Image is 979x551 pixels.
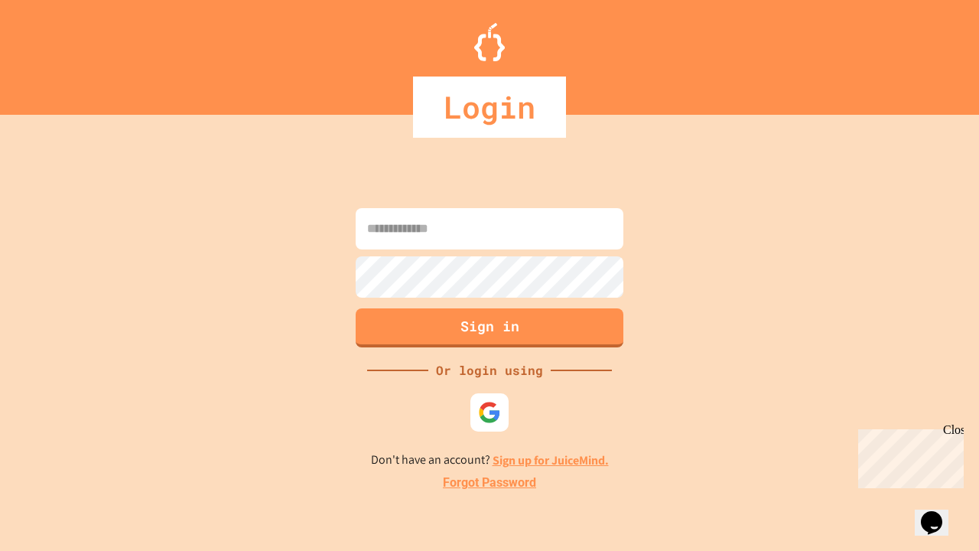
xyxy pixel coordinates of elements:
div: Login [413,77,566,138]
div: Chat with us now!Close [6,6,106,97]
iframe: chat widget [852,423,964,488]
p: Don't have an account? [371,451,609,470]
iframe: chat widget [915,490,964,536]
div: Or login using [428,361,551,380]
a: Sign up for JuiceMind. [493,452,609,468]
img: google-icon.svg [478,401,501,424]
button: Sign in [356,308,623,347]
a: Forgot Password [443,474,536,492]
img: Logo.svg [474,23,505,61]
